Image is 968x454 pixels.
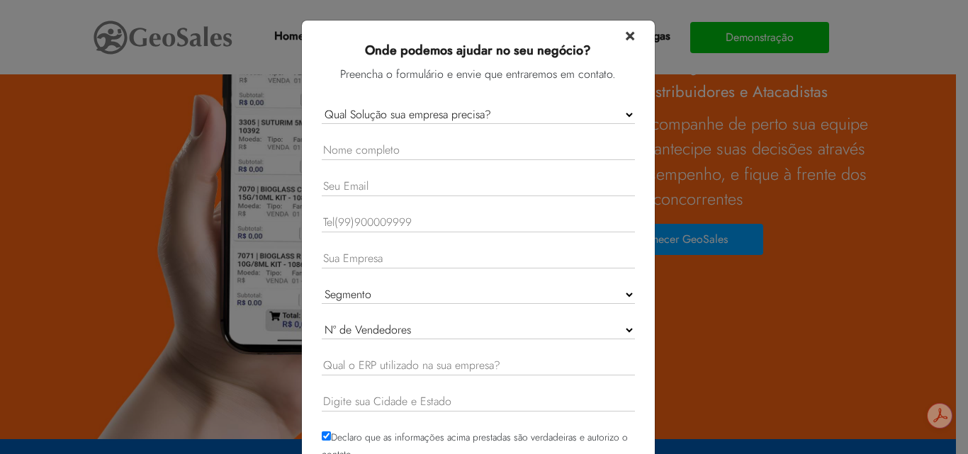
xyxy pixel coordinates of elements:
button: Close [625,26,635,43]
input: Sua Empresa [322,249,635,268]
label: Preencha o formulário e envie que entraremos em contato. [340,66,616,83]
span: × [625,22,635,47]
input: Tel(99)900009999 [322,213,635,232]
input: Nome completo [322,141,635,160]
b: Onde podemos ajudar no seu negócio? [365,41,591,59]
input: Digite sua Cidade e Estado [322,392,635,412]
input: Qual o ERP utilizado na sua empresa? [322,356,635,375]
input: Seu Email [322,177,635,196]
